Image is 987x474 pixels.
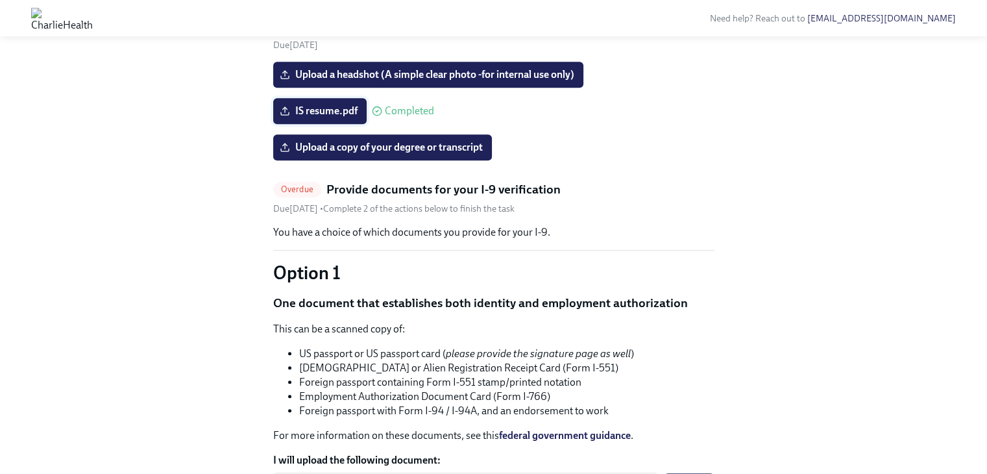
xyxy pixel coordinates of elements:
[273,295,714,312] p: One document that establishes both identity and employment authorization
[273,429,714,443] p: For more information on these documents, see this .
[299,375,714,390] li: Foreign passport containing Form I-551 stamp/printed notation
[273,322,714,336] p: This can be a scanned copy of:
[299,347,714,361] li: US passport or US passport card ( )
[807,13,956,24] a: [EMAIL_ADDRESS][DOMAIN_NAME]
[446,347,631,360] em: please provide the signature page as well
[273,225,714,240] p: You have a choice of which documents you provide for your I-9.
[273,261,714,284] p: Option 1
[326,181,561,198] h5: Provide documents for your I-9 verification
[273,134,492,160] label: Upload a copy of your degree or transcript
[282,141,483,154] span: Upload a copy of your degree or transcript
[273,181,714,216] a: OverdueProvide documents for your I-9 verificationDue[DATE] •Complete 2 of the actions below to f...
[710,13,956,24] span: Need help? Reach out to
[273,203,515,215] div: • Complete 2 of the actions below to finish the task
[273,453,714,468] label: I will upload the following document:
[282,105,358,118] span: IS resume.pdf
[299,361,714,375] li: [DEMOGRAPHIC_DATA] or Alien Registration Receipt Card (Form I-551)
[273,98,367,124] label: IS resume.pdf
[273,62,583,88] label: Upload a headshot (A simple clear photo -for internal use only)
[385,106,434,116] span: Completed
[273,40,318,51] span: Due [DATE]
[282,68,574,81] span: Upload a headshot (A simple clear photo -for internal use only)
[299,390,714,404] li: Employment Authorization Document Card (Form I-766)
[299,404,714,418] li: Foreign passport with Form I-94 / I-94A, and an endorsement to work
[499,429,631,442] a: federal government guidance
[273,203,320,214] span: Friday, September 26th 2025, 10:00 am
[31,8,93,29] img: CharlieHealth
[273,184,321,194] span: Overdue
